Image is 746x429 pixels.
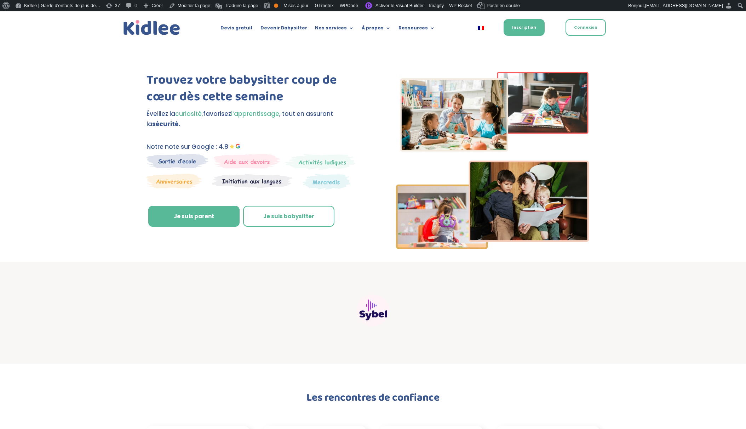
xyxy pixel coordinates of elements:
[220,26,253,33] a: Devis gratuit
[182,393,564,407] h2: Les rencontres de confiance
[243,206,334,227] a: Je suis babysitter
[396,243,589,251] picture: Imgs-2
[152,120,180,128] strong: sécurité.
[212,174,292,188] img: Atelier thematique
[566,19,606,36] a: Connexion
[478,26,484,30] img: Français
[357,294,389,326] img: Sybel
[122,18,182,37] a: Kidlee Logo
[147,109,361,129] p: Éveillez la favorisez , tout en assurant la
[362,26,391,33] a: À propos
[147,142,361,152] p: Notre note sur Google : 4.8
[148,206,240,227] a: Je suis parent
[147,174,202,188] img: Anniversaire
[147,72,361,109] h1: Trouvez votre babysitter coup de cœur dès cette semaine
[504,19,545,36] a: Inscription
[147,154,208,168] img: Sortie decole
[303,174,350,190] img: Thematique
[398,26,435,33] a: Ressources
[214,154,280,169] img: weekends
[285,154,355,170] img: Mercredi
[260,26,307,33] a: Devenir Babysitter
[122,18,182,37] img: logo_kidlee_bleu
[231,109,279,118] span: l’apprentissage
[274,4,278,8] div: OK
[645,3,723,8] span: [EMAIL_ADDRESS][DOMAIN_NAME]
[175,109,203,118] span: curiosité,
[315,26,354,33] a: Nos services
